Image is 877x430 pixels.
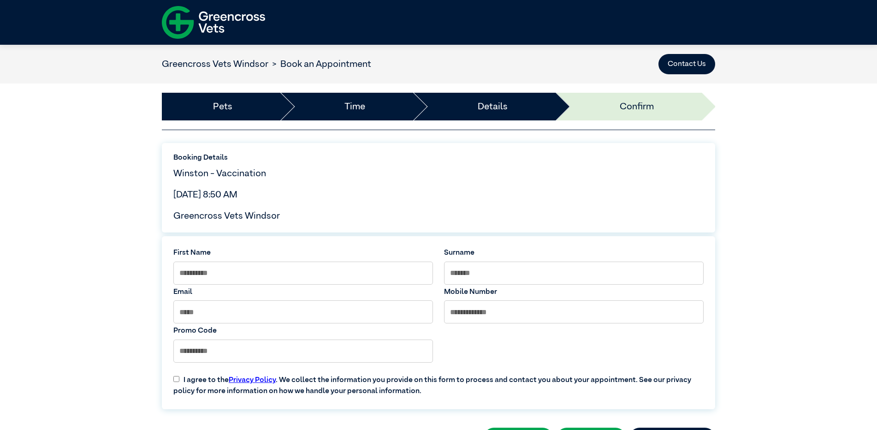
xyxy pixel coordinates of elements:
[658,54,715,74] button: Contact Us
[229,376,276,384] a: Privacy Policy
[478,100,508,113] a: Details
[173,376,179,382] input: I agree to thePrivacy Policy. We collect the information you provide on this form to process and ...
[162,57,371,71] nav: breadcrumb
[268,57,371,71] li: Book an Appointment
[344,100,365,113] a: Time
[173,287,433,298] label: Email
[444,247,704,258] label: Surname
[173,190,237,199] span: [DATE] 8:50 AM
[213,100,232,113] a: Pets
[162,60,268,69] a: Greencross Vets Windsor
[444,287,704,298] label: Mobile Number
[173,152,704,163] label: Booking Details
[168,367,709,397] label: I agree to the . We collect the information you provide on this form to process and contact you a...
[173,169,266,178] span: Winston - Vaccination
[173,325,433,336] label: Promo Code
[173,211,280,221] span: Greencross Vets Windsor
[173,247,433,258] label: First Name
[162,2,265,42] img: f-logo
